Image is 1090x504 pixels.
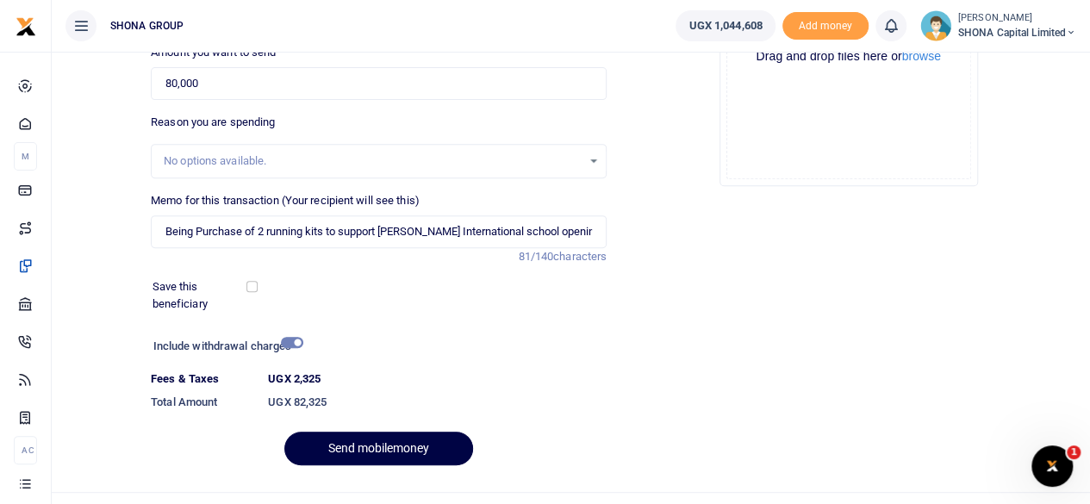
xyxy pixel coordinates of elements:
[782,12,869,40] li: Toup your wallet
[151,114,275,131] label: Reason you are spending
[151,215,607,248] input: Enter extra information
[16,19,36,32] a: logo-small logo-large logo-large
[14,436,37,464] li: Ac
[958,25,1076,40] span: SHONA Capital Limited
[153,278,250,312] label: Save this beneficiary
[16,16,36,37] img: logo-small
[153,339,296,353] h6: Include withdrawal charges
[518,250,553,263] span: 81/140
[1067,445,1081,459] span: 1
[553,250,607,263] span: characters
[676,10,775,41] a: UGX 1,044,608
[268,370,321,388] label: UGX 2,325
[284,432,473,465] button: Send mobilemoney
[782,18,869,31] a: Add money
[920,10,1076,41] a: profile-user [PERSON_NAME] SHONA Capital Limited
[782,12,869,40] span: Add money
[14,142,37,171] li: M
[103,18,190,34] span: SHONA GROUP
[902,50,941,62] button: browse
[688,17,762,34] span: UGX 1,044,608
[151,395,254,409] h6: Total Amount
[1031,445,1073,487] iframe: Intercom live chat
[958,11,1076,26] small: [PERSON_NAME]
[727,48,970,65] div: Drag and drop files here or
[669,10,782,41] li: Wallet ballance
[151,192,420,209] label: Memo for this transaction (Your recipient will see this)
[144,370,261,388] dt: Fees & Taxes
[151,67,607,100] input: UGX
[268,395,607,409] h6: UGX 82,325
[920,10,951,41] img: profile-user
[164,152,582,170] div: No options available.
